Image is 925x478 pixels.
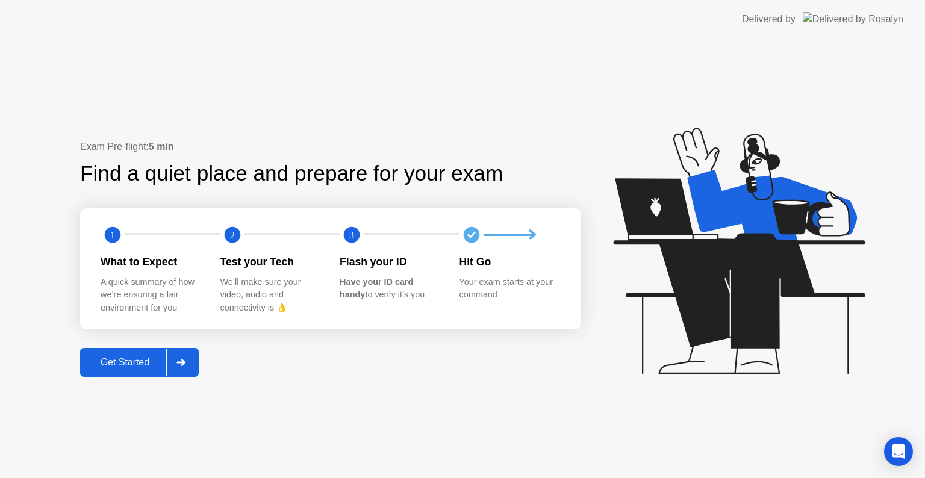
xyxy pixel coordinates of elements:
div: What to Expect [101,254,201,270]
text: 2 [229,229,234,241]
img: Delivered by Rosalyn [803,12,903,26]
div: Your exam starts at your command [459,276,560,302]
div: Delivered by [742,12,796,26]
div: A quick summary of how we’re ensuring a fair environment for you [101,276,201,315]
div: Open Intercom Messenger [884,437,913,466]
text: 1 [110,229,115,241]
div: Flash your ID [340,254,440,270]
button: Get Started [80,348,199,377]
div: Find a quiet place and prepare for your exam [80,158,505,190]
div: Test your Tech [220,254,321,270]
div: to verify it’s you [340,276,440,302]
div: Exam Pre-flight: [80,140,581,154]
text: 3 [349,229,354,241]
div: Get Started [84,357,166,368]
b: Have your ID card handy [340,277,413,300]
div: We’ll make sure your video, audio and connectivity is 👌 [220,276,321,315]
b: 5 min [149,141,174,152]
div: Hit Go [459,254,560,270]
